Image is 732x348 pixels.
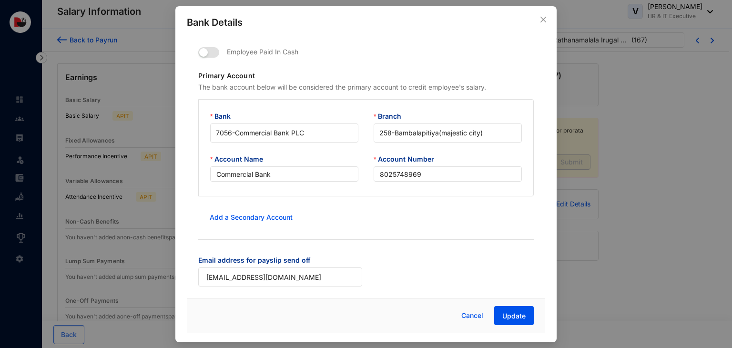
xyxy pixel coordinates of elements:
[454,306,490,325] button: Cancel
[216,126,353,140] span: 7056 - Commercial Bank PLC
[494,306,534,325] button: Update
[379,126,516,140] span: 258 - Bambalapitiya(majestic city)
[198,255,317,266] label: Email address for payslip send off
[216,124,353,142] input: Bank
[210,154,270,164] label: Account Name
[210,213,293,221] a: Add a Secondary Account
[198,82,534,99] p: The bank account below will be considered the primary account to credit employee's salary.
[502,311,526,321] span: Update
[198,267,362,287] input: Email address for payslip send off
[198,208,300,227] button: Add a Secondary Account
[210,111,237,122] label: Bank
[374,111,408,122] label: Branch
[379,124,516,142] input: Branch
[210,166,358,182] input: Account Name
[539,16,547,23] span: close
[538,14,549,25] button: Close
[187,16,545,29] p: Bank Details
[198,71,534,82] p: Primary Account
[461,310,483,321] span: Cancel
[219,44,298,71] p: Employee Paid In Cash
[374,154,441,164] label: Account Number
[374,166,522,182] input: Account Number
